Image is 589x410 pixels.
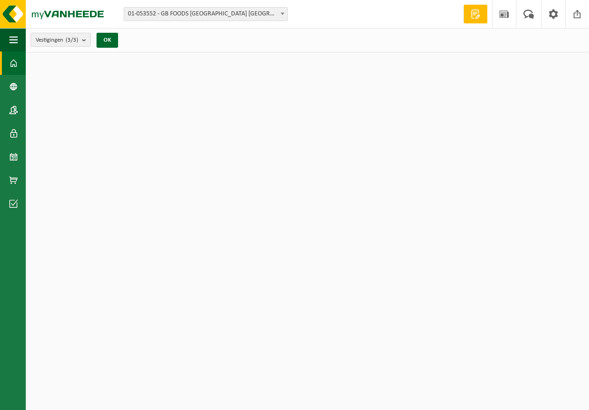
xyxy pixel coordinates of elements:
button: Vestigingen(3/3) [30,33,91,47]
span: 01-053552 - GB FOODS BELGIUM NV - PUURS-SINT-AMANDS [124,7,288,21]
span: 01-053552 - GB FOODS BELGIUM NV - PUURS-SINT-AMANDS [124,7,287,21]
button: OK [97,33,118,48]
span: Vestigingen [36,33,78,47]
count: (3/3) [66,37,78,43]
